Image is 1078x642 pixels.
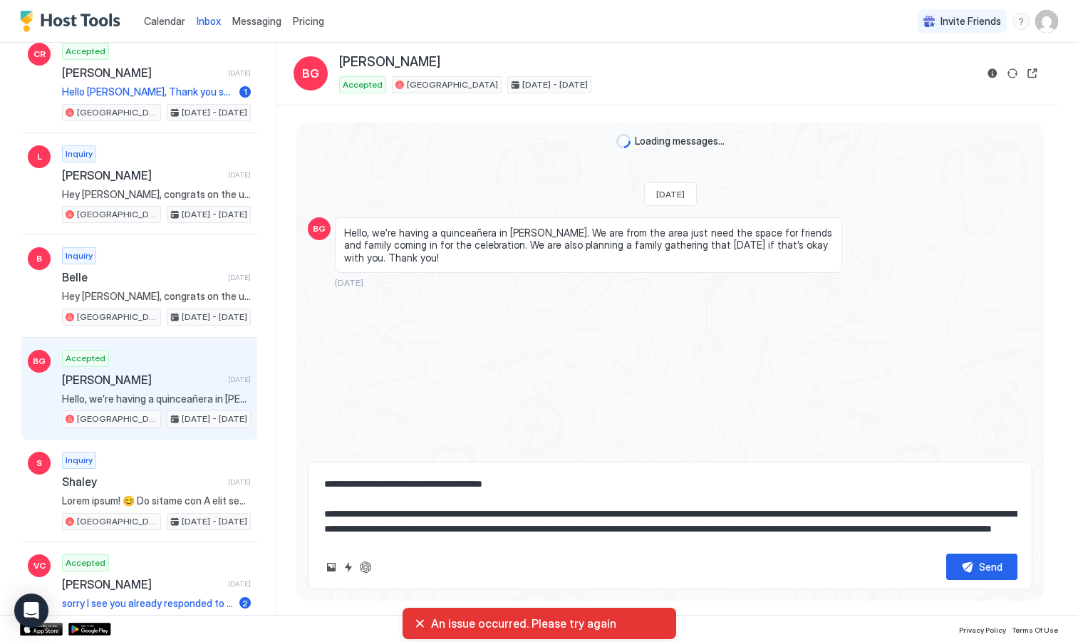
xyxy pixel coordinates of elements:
a: Calendar [144,14,185,29]
span: [PERSON_NAME] [62,66,222,80]
a: Messaging [232,14,281,29]
div: Open Intercom Messenger [14,594,48,628]
span: [DATE] - [DATE] [522,78,588,91]
a: Inbox [197,14,221,29]
span: [DATE] - [DATE] [182,311,247,323]
span: CR [33,48,46,61]
span: [DATE] - [DATE] [182,106,247,119]
span: [PERSON_NAME] [62,168,222,182]
span: 2 [242,598,248,609]
button: Send [946,554,1017,580]
span: BG [313,222,326,235]
span: [DATE] [335,277,363,288]
span: Accepted [343,78,383,91]
span: BG [302,65,319,82]
span: Accepted [66,45,105,58]
span: S [36,457,42,470]
span: [DATE] [228,273,251,282]
span: L [37,150,42,163]
button: Sync reservation [1004,65,1021,82]
a: Host Tools Logo [20,11,127,32]
span: [GEOGRAPHIC_DATA] [77,106,157,119]
span: [GEOGRAPHIC_DATA] [77,311,157,323]
span: [DATE] - [DATE] [182,413,247,425]
span: [DATE] [228,375,251,384]
span: [PERSON_NAME] [339,54,440,71]
span: Messaging [232,15,281,27]
span: Lorem ipsum! 😊 Do sitame con A elit seddoeiu tem incidid utlab etdol magnaali eni 33 admin, ven q... [62,495,251,507]
span: 1 [244,86,247,97]
span: [GEOGRAPHIC_DATA] [77,208,157,221]
span: Hey [PERSON_NAME], congrats on the upcoming wedding! Our property, although beautiful, is not wel... [62,188,251,201]
span: [GEOGRAPHIC_DATA] [407,78,498,91]
span: Inquiry [66,454,93,467]
div: User profile [1035,10,1058,33]
span: [DATE] [228,579,251,589]
span: [DATE] [228,68,251,78]
span: BG [33,355,46,368]
span: Pricing [293,15,324,28]
span: [DATE] [228,477,251,487]
div: Send [979,559,1002,574]
span: [DATE] - [DATE] [182,515,247,528]
span: Hello, we’re having a quinceañera in [PERSON_NAME]. We are from the area just need the space for ... [344,227,833,264]
button: Quick reply [340,559,357,576]
span: Shaley [62,475,222,489]
button: Upload image [323,559,340,576]
span: [DATE] - [DATE] [182,208,247,221]
button: Open reservation [1024,65,1041,82]
div: loading [616,134,631,148]
span: Hey [PERSON_NAME], congrats on the upcoming wedding! The area is not conducive to that type of tr... [62,290,251,303]
span: Inquiry [66,147,93,160]
span: Calendar [144,15,185,27]
span: [PERSON_NAME] [62,577,222,591]
span: B [36,252,42,265]
span: VC [33,559,46,572]
span: Belle [62,270,222,284]
span: [DATE] [228,170,251,180]
div: menu [1012,13,1030,30]
span: An issue occurred. Please try again [431,616,665,631]
button: Reservation information [984,65,1001,82]
span: Accepted [66,352,105,365]
span: Inquiry [66,249,93,262]
span: sorry I see you already responded to me THANKS [62,597,234,610]
span: Accepted [66,556,105,569]
span: [GEOGRAPHIC_DATA] [77,413,157,425]
span: Invite Friends [940,15,1001,28]
span: Loading messages... [635,135,725,147]
button: ChatGPT Auto Reply [357,559,374,576]
span: Hello [PERSON_NAME], Thank you so much, place looks great, I am very excited to visit Take care t... [62,86,234,98]
span: Inbox [197,15,221,27]
span: [GEOGRAPHIC_DATA] [77,515,157,528]
span: [PERSON_NAME] [62,373,222,387]
span: Hello, we’re having a quinceañera in [PERSON_NAME]. We are from the area just need the space for ... [62,393,251,405]
span: [DATE] [656,189,685,200]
